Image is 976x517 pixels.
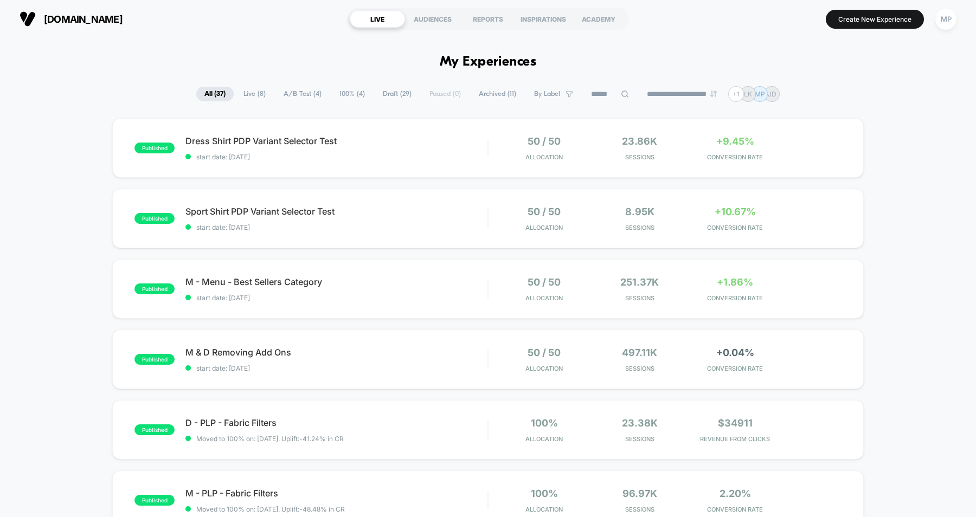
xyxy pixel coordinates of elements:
[755,90,765,98] p: MP
[622,417,658,429] span: 23.38k
[625,206,654,217] span: 8.95k
[525,506,563,513] span: Allocation
[196,505,345,513] span: Moved to 100% on: [DATE] . Uplift: -48.48% in CR
[405,10,460,28] div: AUDIENCES
[744,90,752,98] p: LK
[690,224,780,231] span: CONVERSION RATE
[531,488,558,499] span: 100%
[196,435,344,443] span: Moved to 100% on: [DATE] . Uplift: -41.24% in CR
[690,153,780,161] span: CONVERSION RATE
[622,488,657,499] span: 96.97k
[16,10,126,28] button: [DOMAIN_NAME]
[134,213,175,224] span: published
[375,87,420,101] span: Draft ( 29 )
[350,10,405,28] div: LIVE
[134,354,175,365] span: published
[185,488,487,499] span: M - PLP - Fabric Filters
[196,87,234,101] span: All ( 37 )
[185,417,487,428] span: D - PLP - Fabric Filters
[20,11,36,27] img: Visually logo
[720,488,751,499] span: 2.20%
[528,206,561,217] span: 50 / 50
[826,10,924,29] button: Create New Experience
[185,276,487,287] span: M - Menu - Best Sellers Category
[185,153,487,161] span: start date: [DATE]
[717,276,753,288] span: +1.86%
[185,347,487,358] span: M & D Removing Add Ons
[622,347,657,358] span: 497.11k
[710,91,717,97] img: end
[622,135,657,147] span: 23.86k
[134,424,175,435] span: published
[690,435,780,443] span: REVENUE FROM CLICKS
[134,143,175,153] span: published
[275,87,330,101] span: A/B Test ( 4 )
[525,435,563,443] span: Allocation
[471,87,524,101] span: Archived ( 11 )
[525,294,563,302] span: Allocation
[525,224,563,231] span: Allocation
[595,365,685,372] span: Sessions
[595,294,685,302] span: Sessions
[528,347,561,358] span: 50 / 50
[460,10,516,28] div: REPORTS
[571,10,626,28] div: ACADEMY
[716,347,754,358] span: +0.04%
[185,294,487,302] span: start date: [DATE]
[235,87,274,101] span: Live ( 8 )
[768,90,776,98] p: JD
[595,224,685,231] span: Sessions
[44,14,123,25] span: [DOMAIN_NAME]
[620,276,659,288] span: 251.37k
[935,9,956,30] div: MP
[185,206,487,217] span: Sport Shirt PDP Variant Selector Test
[516,10,571,28] div: INSPIRATIONS
[331,87,373,101] span: 100% ( 4 )
[595,506,685,513] span: Sessions
[525,365,563,372] span: Allocation
[716,135,754,147] span: +9.45%
[690,365,780,372] span: CONVERSION RATE
[185,364,487,372] span: start date: [DATE]
[728,86,744,102] div: + 1
[715,206,756,217] span: +10.67%
[525,153,563,161] span: Allocation
[185,135,487,146] span: Dress Shirt PDP Variant Selector Test
[134,495,175,506] span: published
[134,283,175,294] span: published
[718,417,753,429] span: $34911
[531,417,558,429] span: 100%
[932,8,960,30] button: MP
[690,294,780,302] span: CONVERSION RATE
[690,506,780,513] span: CONVERSION RATE
[440,54,537,70] h1: My Experiences
[528,276,561,288] span: 50 / 50
[185,223,487,231] span: start date: [DATE]
[595,153,685,161] span: Sessions
[595,435,685,443] span: Sessions
[534,90,560,98] span: By Label
[528,135,561,147] span: 50 / 50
